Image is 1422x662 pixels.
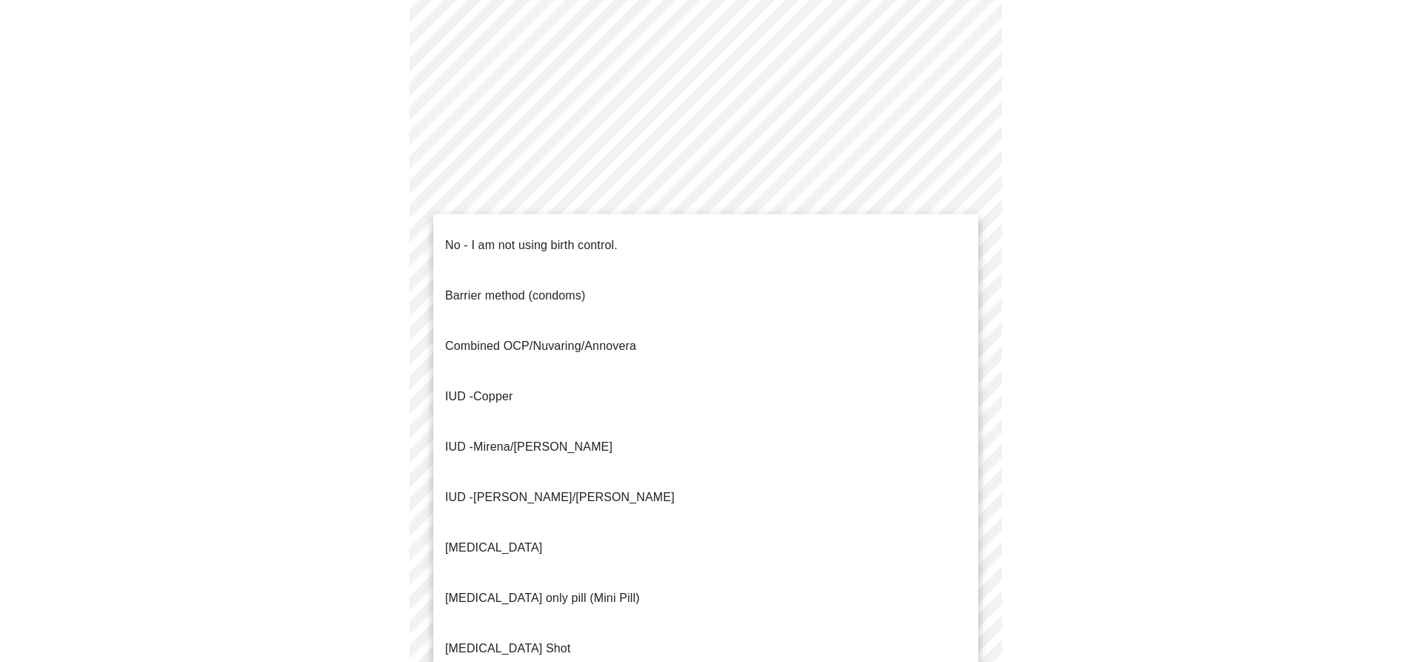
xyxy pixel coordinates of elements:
[445,388,513,406] p: Copper
[445,589,640,607] p: [MEDICAL_DATA] only pill (Mini Pill)
[445,539,542,557] p: [MEDICAL_DATA]
[473,440,612,453] span: Mirena/[PERSON_NAME]
[445,438,612,456] p: IUD -
[445,491,473,503] span: IUD -
[445,390,473,403] span: IUD -
[445,287,585,305] p: Barrier method (condoms)
[445,640,570,658] p: [MEDICAL_DATA] Shot
[445,337,636,355] p: Combined OCP/Nuvaring/Annovera
[445,236,618,254] p: No - I am not using birth control.
[445,489,675,506] p: [PERSON_NAME]/[PERSON_NAME]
